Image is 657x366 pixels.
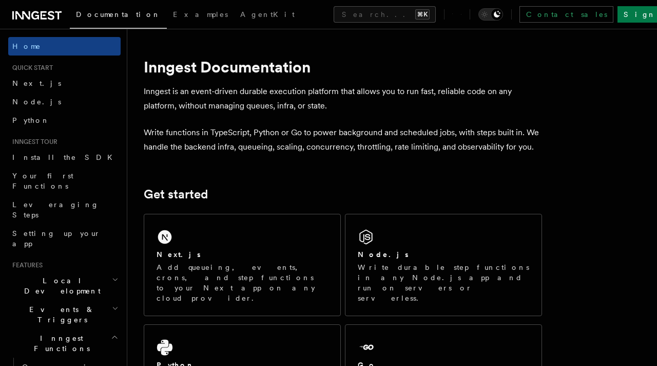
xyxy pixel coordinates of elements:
[12,41,41,51] span: Home
[157,249,201,260] h2: Next.js
[8,271,121,300] button: Local Development
[334,6,436,23] button: Search...⌘K
[234,3,301,28] a: AgentKit
[12,98,61,106] span: Node.js
[8,329,121,358] button: Inngest Functions
[144,125,542,154] p: Write functions in TypeScript, Python or Go to power background and scheduled jobs, with steps bu...
[415,9,430,20] kbd: ⌘K
[8,167,121,195] a: Your first Functions
[240,10,295,19] span: AgentKit
[12,172,73,190] span: Your first Functions
[358,249,409,260] h2: Node.js
[8,148,121,167] a: Install the SDK
[12,116,50,124] span: Python
[8,37,121,56] a: Home
[8,276,112,296] span: Local Development
[519,6,613,23] a: Contact sales
[478,8,503,21] button: Toggle dark mode
[345,214,542,316] a: Node.jsWrite durable step functions in any Node.js app and run on servers or serverless.
[167,3,234,28] a: Examples
[8,304,112,325] span: Events & Triggers
[8,64,53,72] span: Quick start
[358,262,529,303] p: Write durable step functions in any Node.js app and run on servers or serverless.
[8,74,121,93] a: Next.js
[8,93,121,111] a: Node.js
[157,262,328,303] p: Add queueing, events, crons, and step functions to your Next app on any cloud provider.
[8,300,121,329] button: Events & Triggers
[8,261,43,269] span: Features
[144,214,341,316] a: Next.jsAdd queueing, events, crons, and step functions to your Next app on any cloud provider.
[12,200,99,219] span: Leveraging Steps
[12,153,119,161] span: Install the SDK
[144,58,542,76] h1: Inngest Documentation
[8,111,121,130] a: Python
[144,187,208,202] a: Get started
[8,195,121,224] a: Leveraging Steps
[12,229,101,248] span: Setting up your app
[144,84,542,113] p: Inngest is an event-driven durable execution platform that allows you to run fast, reliable code ...
[76,10,161,19] span: Documentation
[8,333,111,354] span: Inngest Functions
[70,3,167,29] a: Documentation
[8,138,57,146] span: Inngest tour
[8,224,121,253] a: Setting up your app
[173,10,228,19] span: Examples
[12,79,61,87] span: Next.js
